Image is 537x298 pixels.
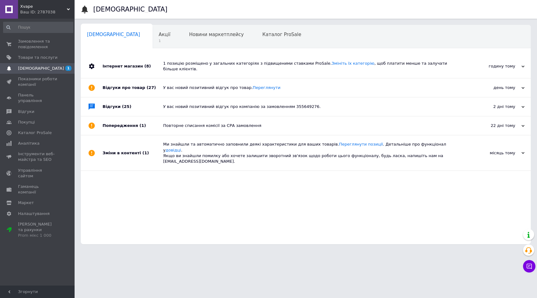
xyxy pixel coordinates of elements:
div: Prom мікс 1 000 [18,233,57,238]
span: (27) [147,85,156,90]
a: довідці [166,148,181,152]
div: Інтернет магазин [103,54,163,78]
button: Чат з покупцем [523,260,535,272]
span: (1) [142,151,149,155]
div: У вас новий позитивний відгук про компанію за замовленням 355649276. [163,104,462,109]
span: Товари та послуги [18,55,57,60]
a: Переглянути позиції [339,142,383,147]
div: У вас новий позитивний відгук про товар. [163,85,462,91]
span: Замовлення та повідомлення [18,39,57,50]
span: Каталог ProSale [262,32,301,37]
div: 22 дні тому [462,123,525,128]
div: 2 дні тому [462,104,525,109]
div: годину тому [462,63,525,69]
div: Ваш ID: 2787038 [20,9,75,15]
span: Відгуки [18,109,34,114]
span: [PERSON_NAME] та рахунки [18,221,57,239]
span: Показники роботи компанії [18,76,57,87]
span: (25) [122,104,131,109]
span: [DEMOGRAPHIC_DATA] [87,32,140,37]
div: Відгуки [103,97,163,116]
a: Переглянути [253,85,280,90]
div: місяць тому [462,150,525,156]
span: Акції [159,32,171,37]
span: Xvape [20,4,67,9]
span: Налаштування [18,211,50,217]
div: Повторне списання комісії за СРА замовлення [163,123,462,128]
span: [DEMOGRAPHIC_DATA] [18,66,64,71]
span: Аналітика [18,141,39,146]
span: 1 [65,66,71,71]
span: Покупці [18,119,35,125]
span: Управління сайтом [18,168,57,179]
span: Панель управління [18,92,57,104]
div: день тому [462,85,525,91]
div: Попередження [103,116,163,135]
span: (1) [140,123,146,128]
input: Пошук [3,22,73,33]
div: Зміни в контенті [103,135,163,170]
div: Відгуки про товар [103,78,163,97]
div: Ми знайшли та автоматично заповнили деякі характеристики для ваших товарів. . Детальніше про функ... [163,142,462,164]
span: Маркет [18,200,34,206]
span: Інструменти веб-майстра та SEO [18,151,57,162]
span: 1 [159,39,171,43]
span: Новини маркетплейсу [189,32,244,37]
a: Змініть їх категорію [332,61,374,66]
span: (8) [144,64,151,68]
div: 1 позицію розміщено у загальних категоріях з підвищеними ставками ProSale. , щоб платити менше та... [163,61,462,72]
span: Каталог ProSale [18,130,52,136]
span: Гаманець компанії [18,184,57,195]
h1: [DEMOGRAPHIC_DATA] [93,6,168,13]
